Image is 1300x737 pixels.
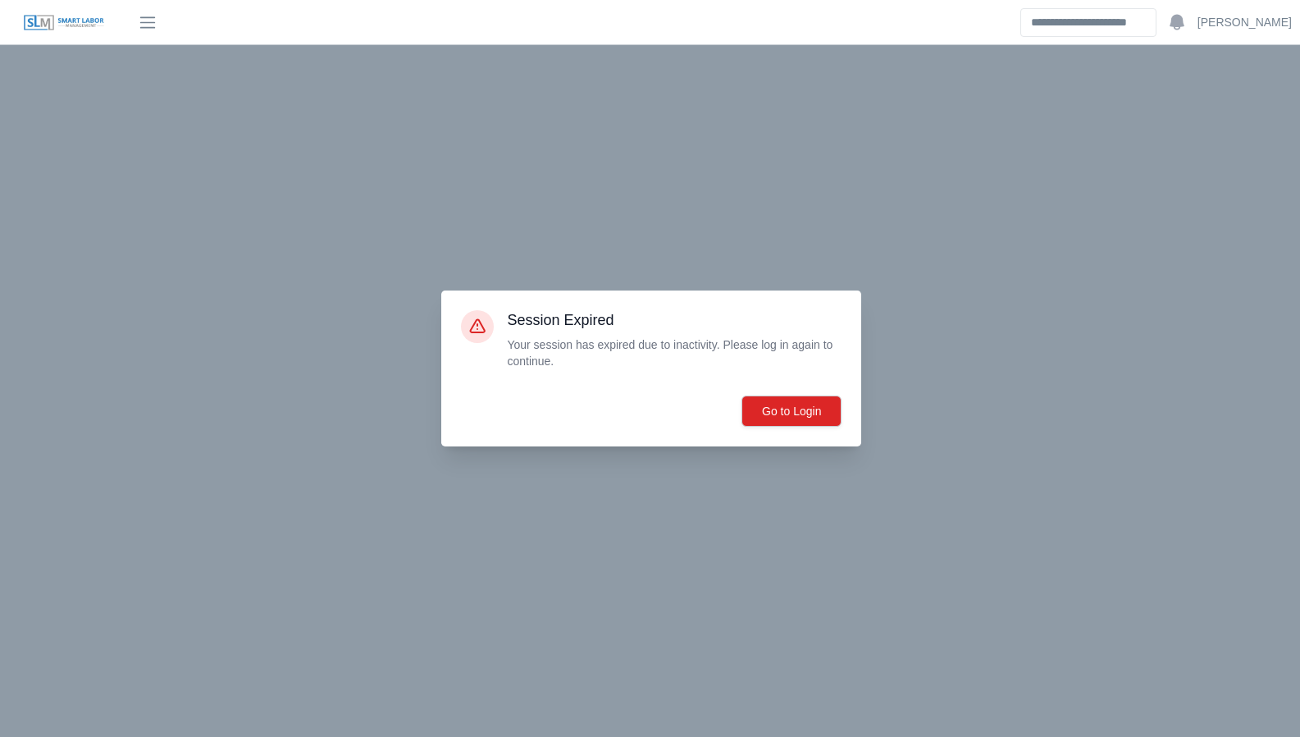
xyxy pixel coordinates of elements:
h3: Session Expired [507,310,842,330]
img: SLM Logo [23,14,105,32]
input: Search [1020,8,1156,37]
p: Your session has expired due to inactivity. Please log in again to continue. [507,336,842,369]
a: [PERSON_NAME] [1197,14,1292,31]
button: Go to Login [741,396,842,427]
